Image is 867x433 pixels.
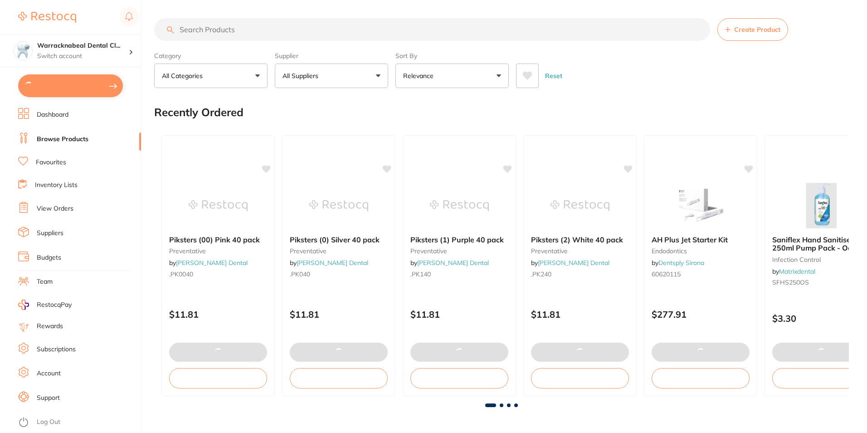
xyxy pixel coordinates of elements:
[297,259,368,267] a: [PERSON_NAME] Dental
[18,7,76,28] a: Restocq Logo
[154,18,710,41] input: Search Products
[542,64,565,88] button: Reset
[290,236,388,244] b: Piksters (0) Silver 40 pack
[772,267,815,276] span: by
[290,271,388,278] small: .PK040
[531,259,609,267] span: by
[37,322,63,331] a: Rewards
[37,300,72,310] span: RestocqPay
[430,183,489,228] img: Piksters (1) Purple 40 pack
[309,183,368,228] img: Piksters (0) Silver 40 pack
[410,259,489,267] span: by
[417,259,489,267] a: [PERSON_NAME] Dental
[169,236,267,244] b: Piksters (00) Pink 40 pack
[18,300,29,310] img: RestocqPay
[652,236,750,244] b: AH Plus Jet Starter Kit
[169,309,267,320] p: $11.81
[531,236,629,244] b: Piksters (2) White 40 pack
[169,259,248,267] span: by
[35,181,78,190] a: Inventory Lists
[283,71,322,80] p: All Suppliers
[169,247,267,255] small: preventative
[275,52,388,60] label: Supplier
[290,309,388,320] p: $11.81
[671,183,730,228] img: AH Plus Jet Starter Kit
[154,106,244,119] h2: Recently Ordered
[37,41,129,50] h4: Warracknabeal Dental Clinic
[37,418,60,427] a: Log Out
[403,71,437,80] p: Relevance
[538,259,609,267] a: [PERSON_NAME] Dental
[395,52,509,60] label: Sort By
[37,369,61,378] a: Account
[37,204,73,213] a: View Orders
[531,271,629,278] small: .PK240
[410,236,508,244] b: Piksters (1) Purple 40 pack
[275,64,388,88] button: All Suppliers
[18,300,72,310] a: RestocqPay
[410,309,508,320] p: $11.81
[37,253,61,262] a: Budgets
[290,259,368,267] span: by
[37,345,76,354] a: Subscriptions
[176,259,248,267] a: [PERSON_NAME] Dental
[162,71,206,80] p: All Categories
[189,183,248,228] img: Piksters (00) Pink 40 pack
[717,18,788,41] button: Create Product
[792,183,851,228] img: Saniflex Hand Sanitiser 250ml Pump Pack - Ocean Scent
[410,271,508,278] small: .PK140
[531,247,629,255] small: preventative
[652,309,750,320] p: $277.91
[36,158,66,167] a: Favourites
[658,259,704,267] a: Dentsply Sirona
[652,259,704,267] span: by
[550,183,609,228] img: Piksters (2) White 40 pack
[779,267,815,276] a: Matrixdental
[37,135,88,144] a: Browse Products
[154,64,268,88] button: All Categories
[37,394,60,403] a: Support
[290,247,388,255] small: preventative
[395,64,509,88] button: Relevance
[652,271,750,278] small: 60620115
[734,26,780,33] span: Create Product
[18,12,76,23] img: Restocq Logo
[410,247,508,255] small: preventative
[169,271,267,278] small: .PK0040
[531,309,629,320] p: $11.81
[18,415,138,430] button: Log Out
[37,52,129,61] p: Switch account
[37,110,68,119] a: Dashboard
[37,277,53,286] a: Team
[14,42,32,60] img: Warracknabeal Dental Clinic
[154,52,268,60] label: Category
[652,247,750,255] small: endodontics
[37,229,63,238] a: Suppliers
